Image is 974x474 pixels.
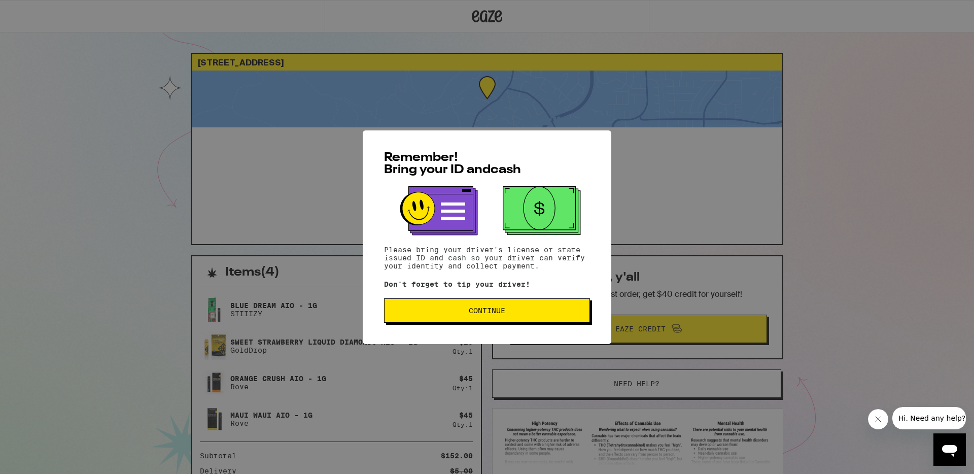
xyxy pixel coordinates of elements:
[469,307,505,314] span: Continue
[892,407,966,429] iframe: Message from company
[933,433,966,466] iframe: Button to launch messaging window
[384,298,590,323] button: Continue
[384,280,590,288] p: Don't forget to tip your driver!
[384,152,521,176] span: Remember! Bring your ID and cash
[384,246,590,270] p: Please bring your driver's license or state issued ID and cash so your driver can verify your ide...
[868,409,888,429] iframe: Close message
